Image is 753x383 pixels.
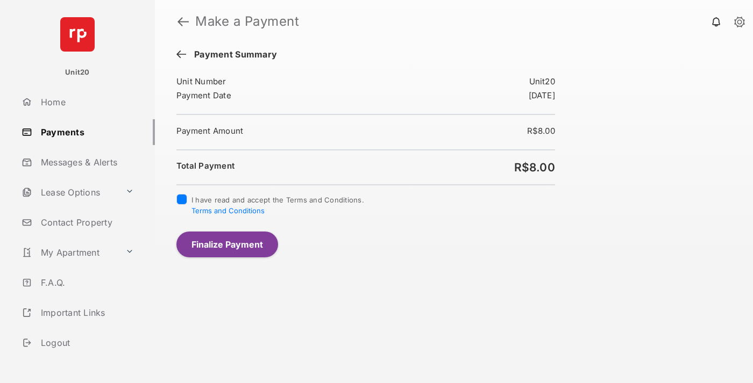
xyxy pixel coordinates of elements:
[191,196,364,215] span: I have read and accept the Terms and Conditions.
[17,89,155,115] a: Home
[176,232,278,257] button: Finalize Payment
[17,209,155,235] a: Contact Property
[195,15,299,28] strong: Make a Payment
[65,67,90,78] p: Unit20
[17,119,155,145] a: Payments
[17,330,155,356] a: Logout
[17,240,121,265] a: My Apartment
[60,17,95,52] img: svg+xml;base64,PHN2ZyB4bWxucz0iaHR0cDovL3d3dy53My5vcmcvMjAwMC9zdmciIHdpZHRoPSI2NCIgaGVpZ2h0PSI2NC...
[17,149,155,175] a: Messages & Alerts
[191,206,265,215] button: I have read and accept the Terms and Conditions.
[189,49,277,61] span: Payment Summary
[17,300,138,326] a: Important Links
[17,179,121,205] a: Lease Options
[17,270,155,295] a: F.A.Q.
